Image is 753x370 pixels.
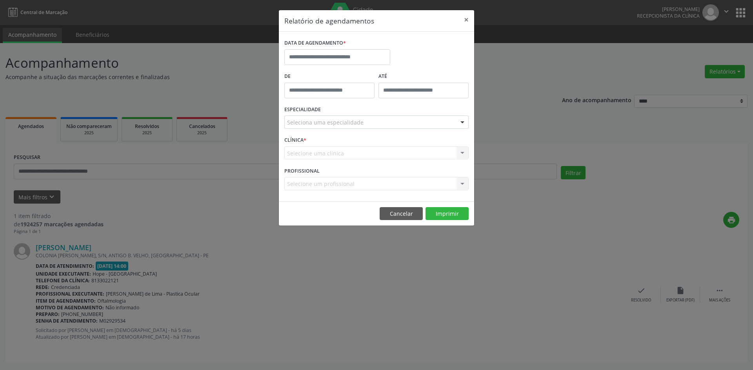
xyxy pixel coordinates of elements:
[284,134,306,146] label: CLÍNICA
[380,207,423,220] button: Cancelar
[378,70,469,83] label: ATÉ
[284,16,374,26] h5: Relatório de agendamentos
[458,10,474,29] button: Close
[426,207,469,220] button: Imprimir
[284,37,346,49] label: DATA DE AGENDAMENTO
[284,104,321,116] label: ESPECIALIDADE
[287,118,364,126] span: Seleciona uma especialidade
[284,70,375,83] label: De
[284,165,320,177] label: PROFISSIONAL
